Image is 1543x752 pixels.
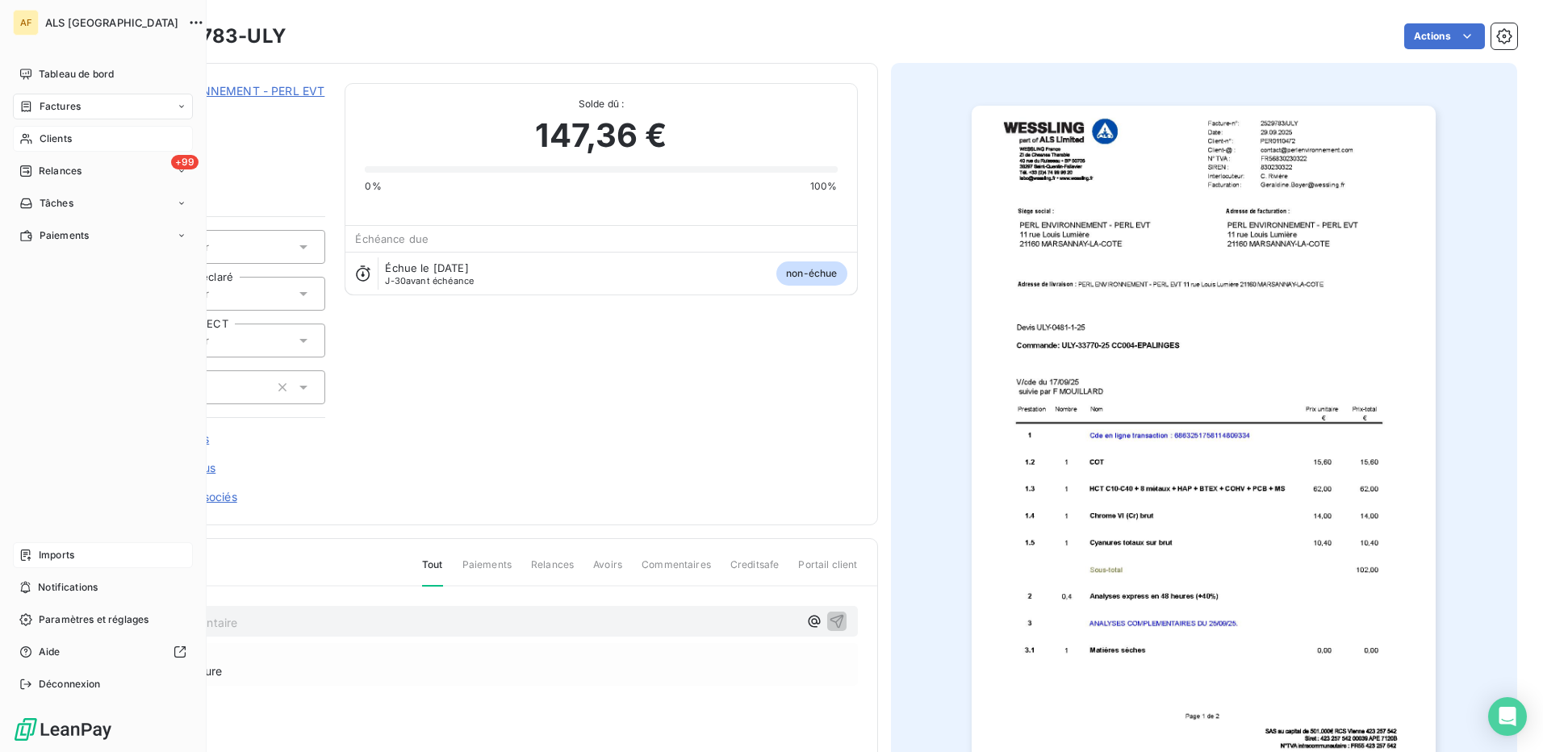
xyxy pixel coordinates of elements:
[385,261,468,274] span: Échue le [DATE]
[776,261,847,286] span: non-échue
[365,97,837,111] span: Solde dû :
[535,111,667,160] span: 147,36 €
[13,716,113,742] img: Logo LeanPay
[127,102,325,115] span: PER0110472
[365,179,381,194] span: 0%
[422,558,443,587] span: Tout
[462,558,512,585] span: Paiements
[40,99,81,114] span: Factures
[13,639,193,665] a: Aide
[127,84,324,98] a: PERL ENVIRONNEMENT - PERL EVT
[355,232,429,245] span: Échéance due
[171,155,199,169] span: +99
[45,16,178,29] span: ALS [GEOGRAPHIC_DATA]
[39,67,114,81] span: Tableau de bord
[151,22,286,51] h3: 2529783-ULY
[642,558,711,585] span: Commentaires
[39,548,74,562] span: Imports
[13,10,39,36] div: AF
[385,275,406,286] span: J-30
[38,580,98,595] span: Notifications
[39,677,101,691] span: Déconnexion
[39,164,82,178] span: Relances
[39,612,148,627] span: Paramètres et réglages
[1404,23,1485,49] button: Actions
[40,228,89,243] span: Paiements
[1488,697,1527,736] div: Open Intercom Messenger
[531,558,574,585] span: Relances
[730,558,780,585] span: Creditsafe
[798,558,857,585] span: Portail client
[39,645,61,659] span: Aide
[40,196,73,211] span: Tâches
[810,179,838,194] span: 100%
[40,132,72,146] span: Clients
[385,276,474,286] span: avant échéance
[593,558,622,585] span: Avoirs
